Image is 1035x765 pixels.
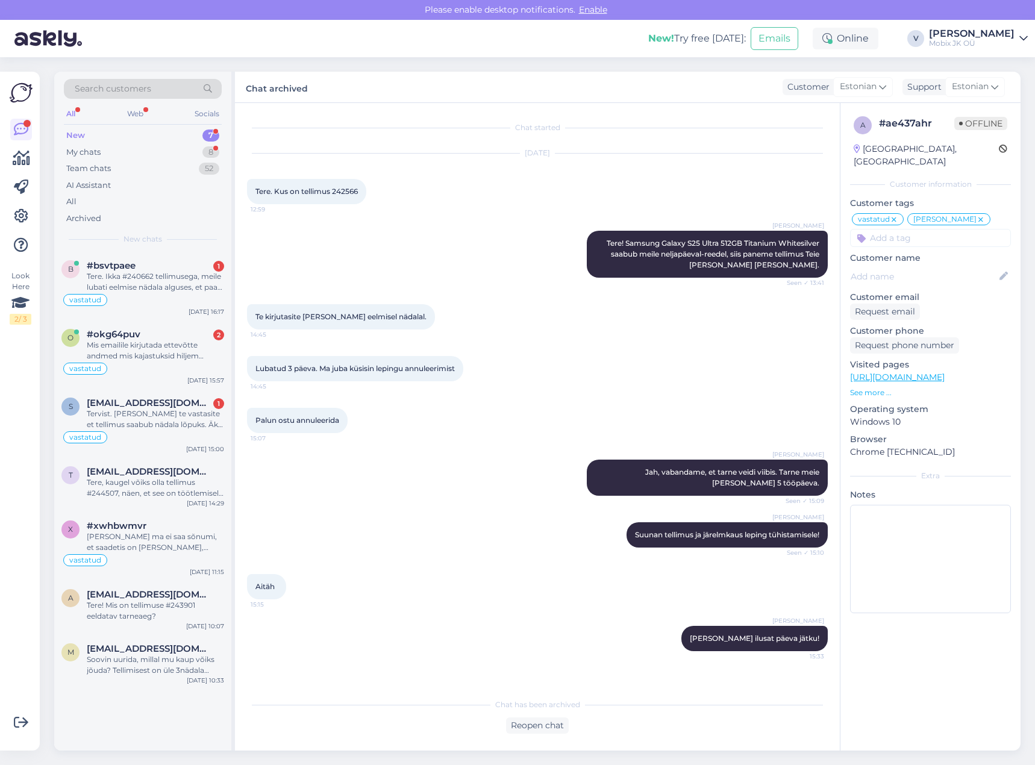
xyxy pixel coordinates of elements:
[648,33,674,44] b: New!
[87,329,140,340] span: #okg64puv
[255,187,358,196] span: Tere. Kus on tellimus 242566
[213,329,224,340] div: 2
[186,445,224,454] div: [DATE] 15:00
[840,80,877,93] span: Estonian
[255,416,339,425] span: Palun ostu annuleerida
[813,28,878,49] div: Online
[69,470,73,479] span: t
[929,39,1015,48] div: Mobix JK OÜ
[251,330,296,339] span: 14:45
[851,270,997,283] input: Add name
[850,304,920,320] div: Request email
[199,163,219,175] div: 52
[255,364,455,373] span: Lubatud 3 päeva. Ma juba küsisin lepingu annuleerimist
[495,699,580,710] span: Chat has been archived
[783,81,830,93] div: Customer
[69,402,73,411] span: s
[690,634,819,643] span: [PERSON_NAME] ilusat päeva jätku!
[772,616,824,625] span: [PERSON_NAME]
[87,340,224,361] div: Mis emailile kirjutada ettevõtte andmed mis kajastuksid hiljem [PERSON_NAME] mis esitatakse?
[87,408,224,430] div: Tervist. [PERSON_NAME] te vastasite et tellimus saabub nädala lõpuks. Äkki lõpetaks selle [PERSON...
[87,600,224,622] div: Tere! Mis on tellimuse #243901 eeldatav tarneaeg?
[251,434,296,443] span: 15:07
[850,337,959,354] div: Request phone number
[850,197,1011,210] p: Customer tags
[125,106,146,122] div: Web
[87,654,224,676] div: Soovin uurida, millal mu kaup võiks jõuda? Tellimisest on üle 3nädala möödas juba. Tellimuse nr: ...
[879,116,954,131] div: # ae437ahr
[850,446,1011,458] p: Chrome [TECHNICAL_ID]
[202,146,219,158] div: 8
[251,600,296,609] span: 15:15
[907,30,924,47] div: V
[190,567,224,576] div: [DATE] 11:15
[850,387,1011,398] p: See more ...
[506,717,569,734] div: Reopen chat
[954,117,1007,130] span: Offline
[779,496,824,505] span: Seen ✓ 15:09
[850,229,1011,247] input: Add a tag
[66,196,77,208] div: All
[575,4,611,15] span: Enable
[247,122,828,133] div: Chat started
[772,450,824,459] span: [PERSON_NAME]
[124,234,162,245] span: New chats
[648,31,746,46] div: Try free [DATE]:
[854,143,999,168] div: [GEOGRAPHIC_DATA], [GEOGRAPHIC_DATA]
[187,676,224,685] div: [DATE] 10:33
[64,106,78,122] div: All
[10,81,33,104] img: Askly Logo
[850,252,1011,264] p: Customer name
[67,333,73,342] span: o
[902,81,942,93] div: Support
[247,148,828,158] div: [DATE]
[187,499,224,508] div: [DATE] 14:29
[87,398,212,408] span: sulev.maesaar@gmail.com
[68,264,73,273] span: b
[87,271,224,293] div: Tere. Ikka #240662 tellimusega, meile lubati eelmise nädala alguses, et paari päevaga tuleb meie ...
[850,416,1011,428] p: Windows 10
[87,589,212,600] span: annabel.sagen@gmail.com
[850,358,1011,371] p: Visited pages
[66,146,101,158] div: My chats
[67,648,74,657] span: m
[192,106,222,122] div: Socials
[186,622,224,631] div: [DATE] 10:07
[772,513,824,522] span: [PERSON_NAME]
[202,130,219,142] div: 7
[87,477,224,499] div: Tere, kaugel võiks olla tellimus #244507, näen, et see on töötlemisel küll aga nädal aega juba.
[635,530,819,539] span: Suunan tellimus ja järelmkaus leping tühistamisele!
[66,163,111,175] div: Team chats
[87,643,212,654] span: mirjam.talts@hotmail.com
[10,314,31,325] div: 2 / 3
[69,365,101,372] span: vastatud
[69,296,101,304] span: vastatud
[68,593,73,602] span: a
[779,548,824,557] span: Seen ✓ 15:10
[87,531,224,553] div: [PERSON_NAME] ma ei saa sõnumi, et saadetis on [PERSON_NAME], [PERSON_NAME] tühistama tellimust. ...
[858,216,890,223] span: vastatud
[850,403,1011,416] p: Operating system
[850,325,1011,337] p: Customer phone
[75,83,151,95] span: Search customers
[850,470,1011,481] div: Extra
[952,80,989,93] span: Estonian
[779,278,824,287] span: Seen ✓ 13:41
[255,312,427,321] span: Te kirjutasite [PERSON_NAME] eelmisel nädalal.
[850,489,1011,501] p: Notes
[251,205,296,214] span: 12:59
[607,239,821,269] span: Tere! Samsung Galaxy S25 Ultra 512GB Titanium Whitesilver saabub meile neljapäeval-reedel, siis p...
[772,221,824,230] span: [PERSON_NAME]
[860,120,866,130] span: a
[66,213,101,225] div: Archived
[189,307,224,316] div: [DATE] 16:17
[255,582,275,591] span: Aitäh
[69,434,101,441] span: vastatud
[850,291,1011,304] p: Customer email
[87,520,146,531] span: #xwhbwmvr
[10,270,31,325] div: Look Here
[913,216,977,223] span: [PERSON_NAME]
[850,372,945,382] a: [URL][DOMAIN_NAME]
[213,398,224,409] div: 1
[645,467,821,487] span: Jah, vabandame, et tarne veidi viibis. Tarne meie [PERSON_NAME] 5 tööpäeva.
